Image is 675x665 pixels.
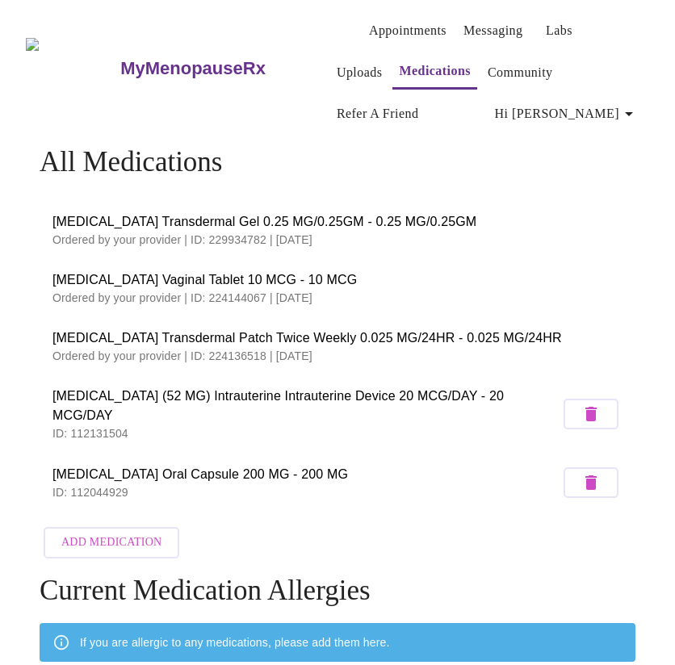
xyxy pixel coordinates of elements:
a: Community [488,61,553,84]
span: Hi [PERSON_NAME] [495,102,639,125]
p: ID: 112044929 [52,484,560,500]
button: Appointments [363,15,453,47]
span: [MEDICAL_DATA] Transdermal Gel 0.25 MG/0.25GM - 0.25 MG/0.25GM [52,212,623,232]
button: Labs [533,15,585,47]
p: Ordered by your provider | ID: 229934782 | [DATE] [52,232,623,248]
span: [MEDICAL_DATA] Transdermal Patch Twice Weekly 0.025 MG/24HR - 0.025 MG/24HR [52,328,623,348]
span: Add Medication [61,533,161,553]
h3: MyMenopauseRx [120,58,266,79]
button: Uploads [330,56,389,89]
a: Appointments [369,19,447,42]
h4: All Medications [40,146,635,178]
img: MyMenopauseRx Logo [26,38,119,98]
a: Labs [546,19,572,42]
button: Messaging [457,15,529,47]
button: Medications [392,55,477,90]
button: Add Medication [44,527,179,558]
div: If you are allergic to any medications, please add them here. [80,628,389,657]
p: Ordered by your provider | ID: 224144067 | [DATE] [52,290,623,306]
button: Refer a Friend [330,98,426,130]
a: MyMenopauseRx [119,40,330,97]
button: Community [481,56,560,89]
a: Refer a Friend [337,102,419,125]
span: [MEDICAL_DATA] (52 MG) Intrauterine Intrauterine Device 20 MCG/DAY - 20 MCG/DAY [52,387,560,425]
p: Ordered by your provider | ID: 224136518 | [DATE] [52,348,623,364]
button: Hi [PERSON_NAME] [488,98,645,130]
a: Medications [399,60,471,82]
a: Messaging [463,19,522,42]
a: Uploads [337,61,383,84]
span: [MEDICAL_DATA] Oral Capsule 200 MG - 200 MG [52,465,560,484]
p: ID: 112131504 [52,425,560,441]
h4: Current Medication Allergies [40,575,635,607]
span: [MEDICAL_DATA] Vaginal Tablet 10 MCG - 10 MCG [52,270,623,290]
